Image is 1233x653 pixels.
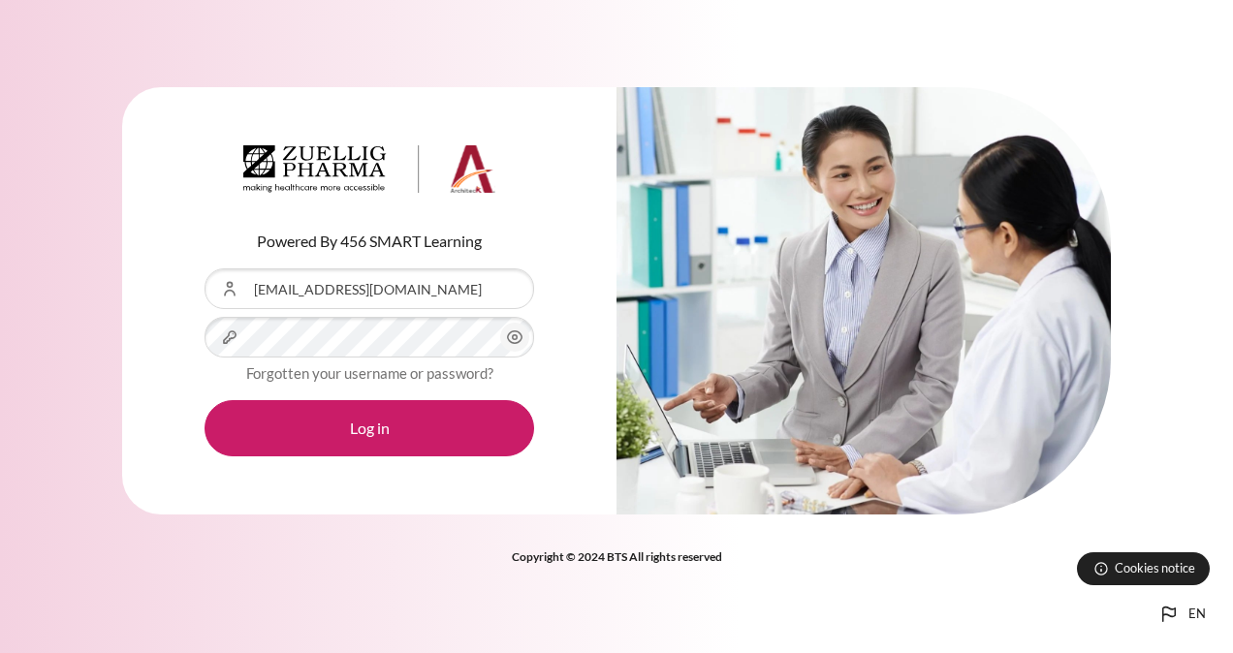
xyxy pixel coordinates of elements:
button: Languages [1150,595,1214,634]
button: Cookies notice [1077,552,1210,585]
a: Forgotten your username or password? [246,364,493,382]
span: en [1188,605,1206,624]
strong: Copyright © 2024 BTS All rights reserved [512,549,722,564]
img: Architeck [243,145,495,194]
span: Cookies notice [1115,559,1195,577]
a: Architeck [243,145,495,202]
input: Username or Email Address [205,268,534,309]
button: Log in [205,400,534,456]
p: Powered By 456 SMART Learning [205,230,534,253]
